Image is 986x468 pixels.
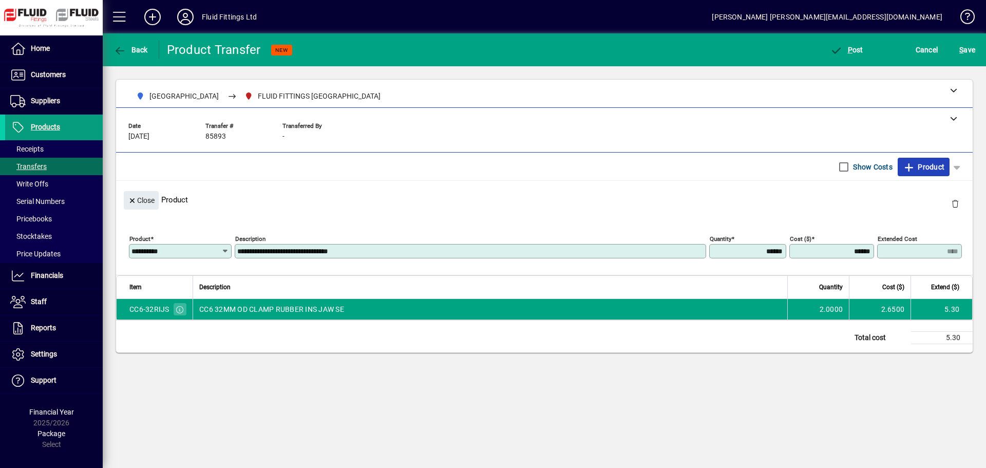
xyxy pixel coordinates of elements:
span: Package [37,429,65,438]
div: CC6-32RIJS [129,304,169,314]
button: Close [124,191,159,210]
a: Reports [5,315,103,341]
mat-label: Quantity [710,235,731,242]
a: Support [5,368,103,394]
a: Knowledge Base [953,2,973,35]
span: Staff [31,297,47,306]
span: Pricebooks [10,215,52,223]
a: Receipts [5,140,103,158]
span: Item [129,282,142,293]
div: Product [116,181,973,218]
span: Serial Numbers [10,197,65,205]
app-page-header-button: Back [103,41,159,59]
button: Product [898,158,950,176]
a: Financials [5,263,103,289]
span: Customers [31,70,66,79]
span: - [282,133,285,141]
a: Pricebooks [5,210,103,228]
button: Cancel [913,41,941,59]
span: Write Offs [10,180,48,188]
label: Show Costs [851,162,893,172]
mat-label: Cost ($) [790,235,811,242]
span: ost [830,46,863,54]
app-page-header-button: Close [121,195,161,204]
div: Product Transfer [167,42,261,58]
span: P [848,46,852,54]
button: Post [827,41,866,59]
mat-label: Product [129,235,150,242]
app-page-header-button: Delete [943,199,968,208]
div: Fluid Fittings Ltd [202,9,257,25]
button: Save [957,41,978,59]
span: Settings [31,350,57,358]
span: Products [31,123,60,131]
mat-label: Description [235,235,266,242]
span: CC6 32MM OD CLAMP RUBBER INS JAW SE [199,304,344,314]
span: NEW [275,47,288,53]
span: [DATE] [128,133,149,141]
mat-label: Extended Cost [878,235,917,242]
a: Stocktakes [5,228,103,245]
a: Price Updates [5,245,103,263]
span: Cancel [916,42,938,58]
span: Financial Year [29,408,74,416]
a: Suppliers [5,88,103,114]
button: Profile [169,8,202,26]
a: Serial Numbers [5,193,103,210]
button: Add [136,8,169,26]
a: Staff [5,289,103,315]
span: ave [959,42,975,58]
span: Suppliers [31,97,60,105]
span: Extend ($) [931,282,959,293]
a: Settings [5,342,103,367]
a: Write Offs [5,175,103,193]
a: Customers [5,62,103,88]
td: 2.0000 [787,299,849,320]
span: Receipts [10,145,44,153]
td: 5.30 [911,299,972,320]
td: 2.6500 [849,299,911,320]
span: Home [31,44,50,52]
button: Back [111,41,150,59]
span: Support [31,376,56,384]
span: 85893 [205,133,226,141]
span: Description [199,282,231,293]
button: Delete [943,191,968,216]
div: [PERSON_NAME] [PERSON_NAME][EMAIL_ADDRESS][DOMAIN_NAME] [712,9,942,25]
span: Back [113,46,148,54]
td: 5.30 [911,332,973,344]
span: Price Updates [10,250,61,258]
span: Close [128,192,155,209]
a: Home [5,36,103,62]
span: Transfers [10,162,47,171]
span: Cost ($) [882,282,904,293]
span: Stocktakes [10,232,52,240]
span: Financials [31,271,63,279]
span: Product [903,159,944,175]
span: Quantity [819,282,843,293]
span: S [959,46,963,54]
a: Transfers [5,158,103,175]
td: Total cost [849,332,911,344]
span: Reports [31,324,56,332]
